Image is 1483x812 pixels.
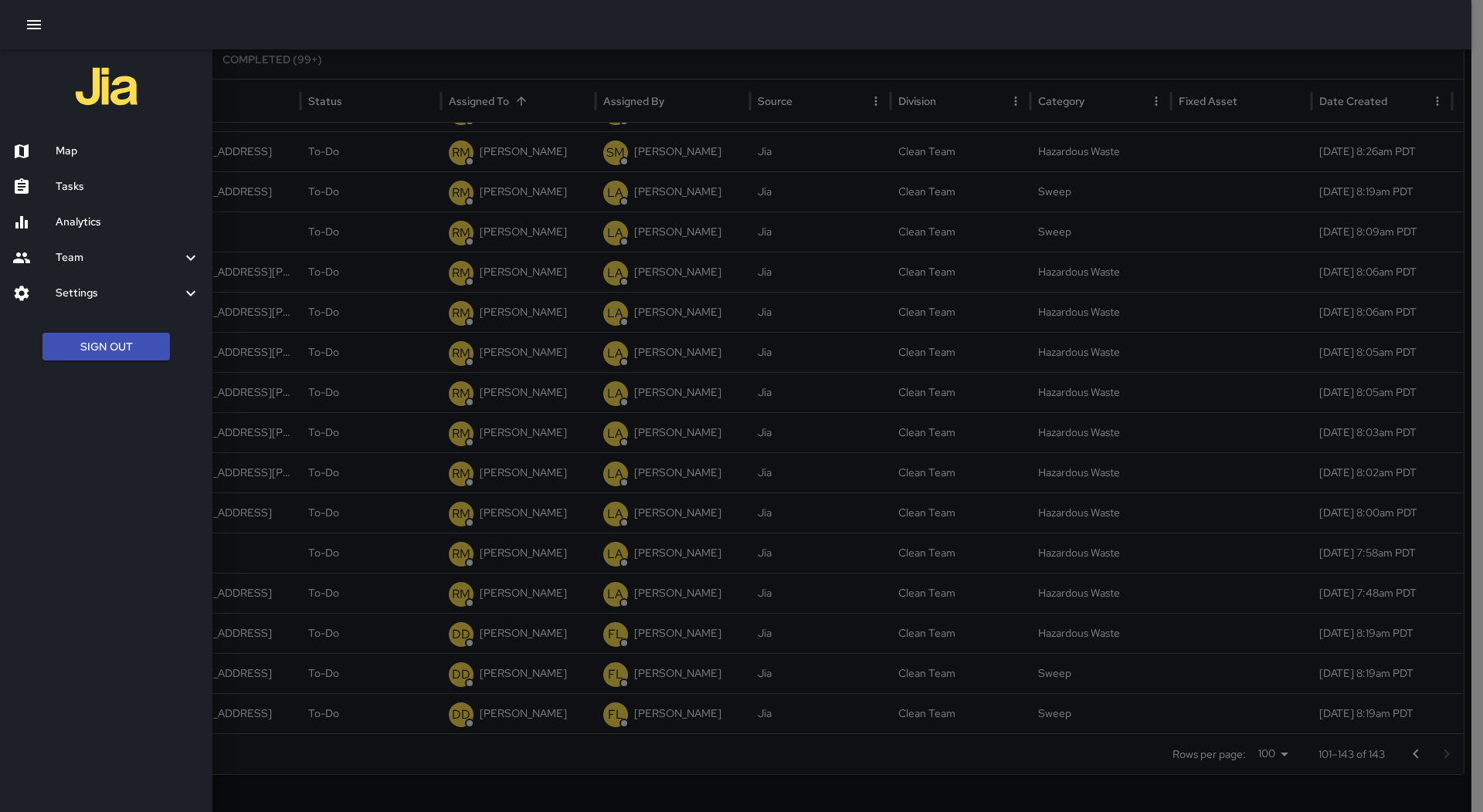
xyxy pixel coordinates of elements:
h6: Team [56,249,182,266]
img: jia-logo [76,56,137,117]
h6: Settings [56,285,182,302]
h6: Tasks [56,178,200,195]
h6: Analytics [56,214,200,231]
h6: Map [56,143,200,160]
button: Sign Out [42,333,170,361]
